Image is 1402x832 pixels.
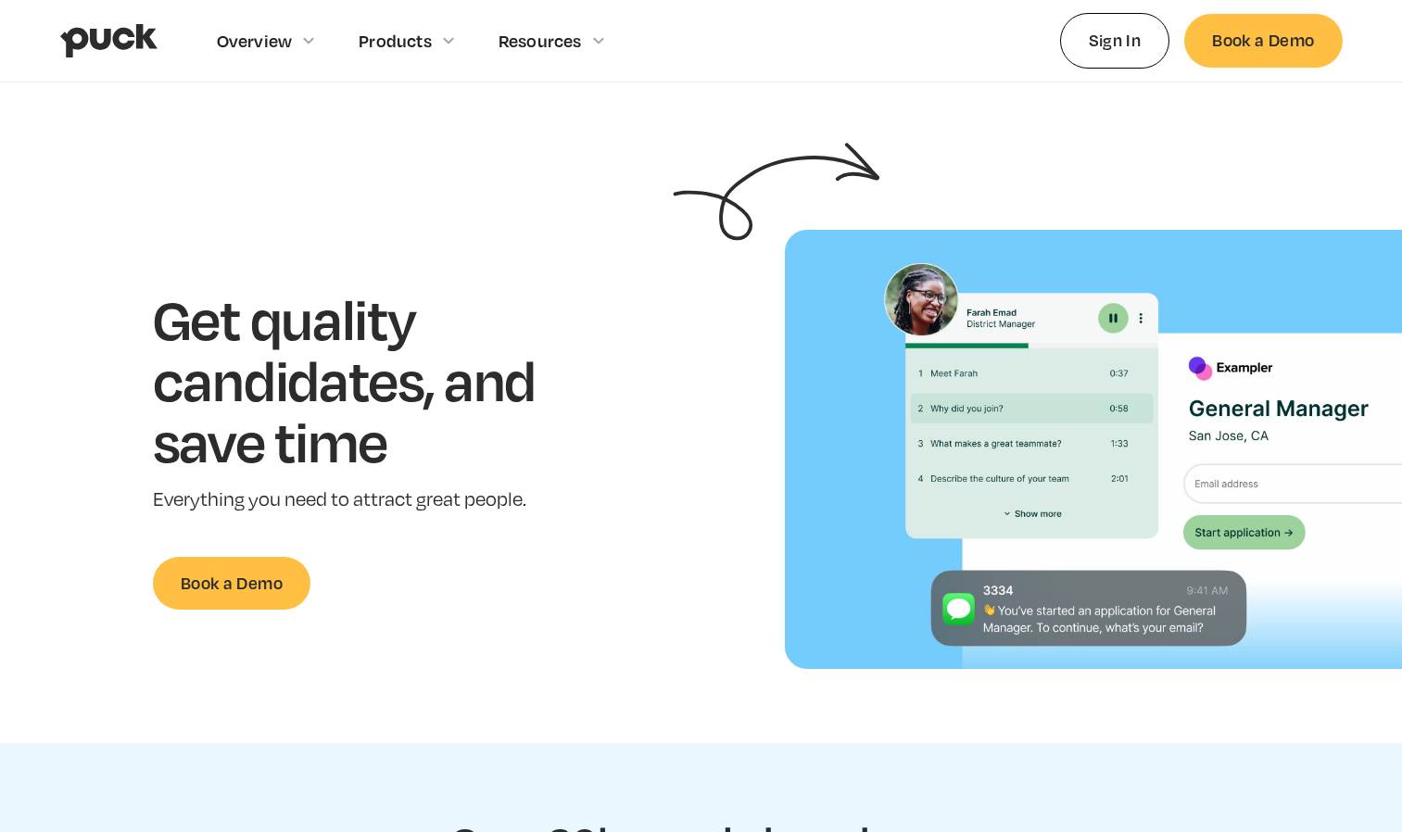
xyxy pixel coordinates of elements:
[153,288,593,471] h1: Get quality candidates, and save time
[153,486,593,513] p: Everything you need to attract great people.
[1060,13,1170,68] a: Sign In
[499,31,582,51] div: Resources
[217,31,293,51] div: Overview
[1184,14,1342,67] a: Book a Demo
[359,31,432,51] div: Products
[153,557,310,610] a: Book a Demo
